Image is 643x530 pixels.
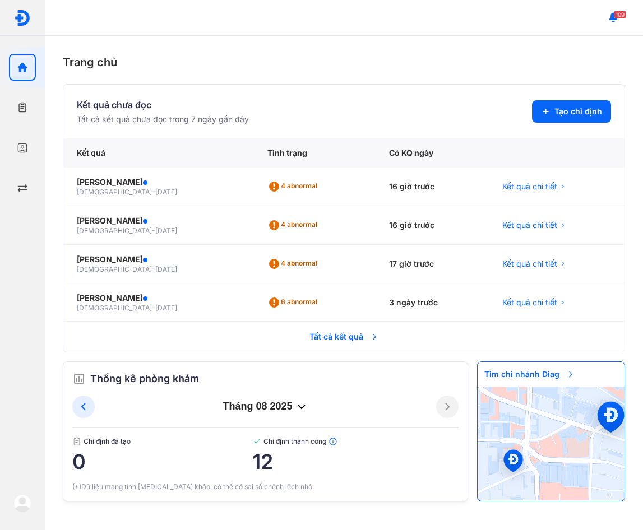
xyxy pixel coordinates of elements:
[532,100,611,123] button: Tạo chỉ định
[252,437,459,446] span: Chỉ định thành công
[155,265,177,273] span: [DATE]
[502,181,557,192] span: Kết quả chi tiết
[77,215,240,226] div: [PERSON_NAME]
[77,114,249,125] div: Tất cả kết quả chưa đọc trong 7 ngày gần đây
[376,245,489,283] div: 17 giờ trước
[376,283,489,322] div: 3 ngày trước
[267,255,322,273] div: 4 abnormal
[77,265,152,273] span: [DEMOGRAPHIC_DATA]
[376,138,489,168] div: Có KQ ngày
[90,371,199,387] span: Thống kê phòng khám
[252,450,459,473] span: 12
[376,206,489,245] div: 16 giờ trước
[13,494,31,512] img: logo
[329,437,337,446] img: info.7e716105.svg
[72,482,459,492] div: (*)Dữ liệu mang tính [MEDICAL_DATA] khảo, có thể có sai số chênh lệch nhỏ.
[155,226,177,235] span: [DATE]
[63,54,625,71] div: Trang chủ
[72,450,252,473] span: 0
[267,216,322,234] div: 4 abnormal
[63,138,254,168] div: Kết quả
[72,372,86,385] img: order.5a6da16c.svg
[152,226,155,235] span: -
[478,362,582,387] span: Tìm chi nhánh Diag
[95,400,436,413] div: tháng 08 2025
[77,188,152,196] span: [DEMOGRAPHIC_DATA]
[77,226,152,235] span: [DEMOGRAPHIC_DATA]
[152,265,155,273] span: -
[554,106,602,117] span: Tạo chỉ định
[502,220,557,231] span: Kết quả chi tiết
[14,10,31,26] img: logo
[155,188,177,196] span: [DATE]
[303,324,386,349] span: Tất cả kết quả
[254,138,376,168] div: Tình trạng
[152,188,155,196] span: -
[267,178,322,196] div: 4 abnormal
[77,254,240,265] div: [PERSON_NAME]
[77,176,240,188] div: [PERSON_NAME]
[502,297,557,308] span: Kết quả chi tiết
[614,11,626,18] span: 109
[77,304,152,312] span: [DEMOGRAPHIC_DATA]
[72,437,252,446] span: Chỉ định đã tạo
[267,294,322,312] div: 6 abnormal
[252,437,261,446] img: checked-green.01cc79e0.svg
[502,258,557,269] span: Kết quả chi tiết
[77,98,249,111] div: Kết quả chưa đọc
[155,304,177,312] span: [DATE]
[72,437,81,446] img: document.50c4cfd0.svg
[376,168,489,206] div: 16 giờ trước
[152,304,155,312] span: -
[77,292,240,304] div: [PERSON_NAME]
